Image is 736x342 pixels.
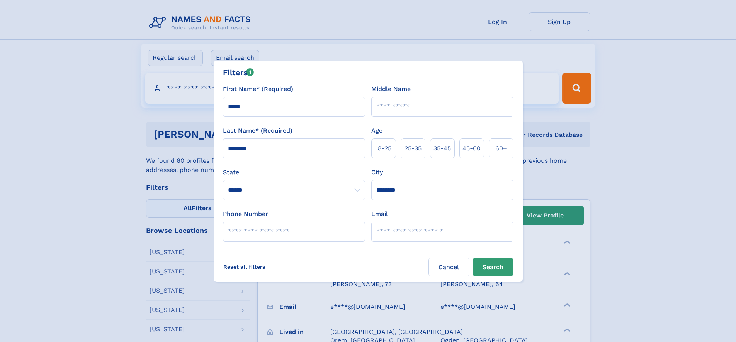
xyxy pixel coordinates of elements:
[223,67,254,78] div: Filters
[428,258,469,276] label: Cancel
[371,209,388,219] label: Email
[223,209,268,219] label: Phone Number
[473,258,513,276] button: Search
[371,126,382,135] label: Age
[495,144,507,153] span: 60+
[462,144,481,153] span: 45‑60
[433,144,451,153] span: 35‑45
[218,258,270,276] label: Reset all filters
[223,126,292,135] label: Last Name* (Required)
[223,84,293,94] label: First Name* (Required)
[371,84,411,94] label: Middle Name
[376,144,391,153] span: 18‑25
[371,168,383,177] label: City
[405,144,422,153] span: 25‑35
[223,168,365,177] label: State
